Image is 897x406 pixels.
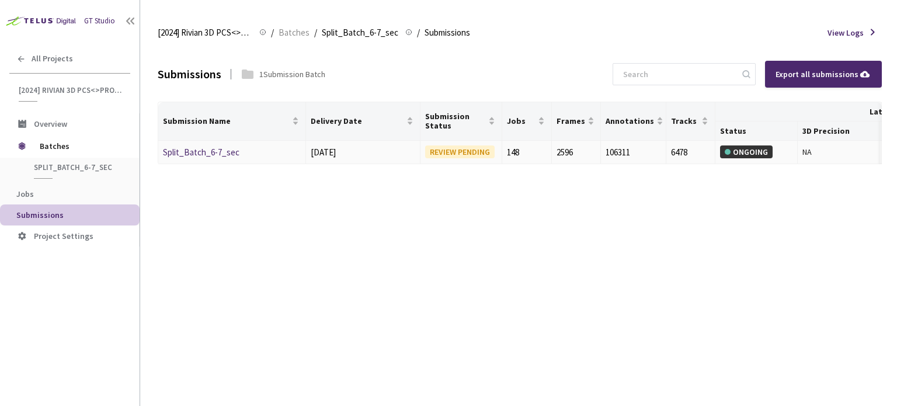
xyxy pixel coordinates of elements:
div: Export all submissions [776,68,871,81]
th: Tracks [666,102,715,141]
span: Delivery Date [311,116,404,126]
span: Submissions [425,26,470,40]
input: Search [616,64,740,85]
span: Split_Batch_6-7_sec [34,162,120,172]
span: Frames [557,116,585,126]
span: Overview [34,119,67,129]
a: Split_Batch_6-7_sec [163,147,239,158]
span: [2024] Rivian 3D PCS<>Production [158,26,252,40]
th: Delivery Date [306,102,420,141]
span: View Logs [828,26,864,39]
span: Jobs [507,116,535,126]
span: [2024] Rivian 3D PCS<>Production [19,85,123,95]
div: 106311 [606,145,661,159]
div: ONGOING [720,145,773,158]
th: Frames [552,102,601,141]
a: Batches [276,26,312,39]
span: Submissions [16,210,64,220]
div: NA [802,145,874,158]
span: All Projects [32,54,73,64]
span: Batches [40,134,120,158]
span: Tracks [671,116,699,126]
li: / [314,26,317,40]
span: Split_Batch_6-7_sec [322,26,398,40]
th: Annotations [601,102,666,141]
div: REVIEW PENDING [425,145,495,158]
div: 148 [507,145,546,159]
span: Submission Status [425,112,486,130]
div: 2596 [557,145,596,159]
th: Submission Name [158,102,306,141]
th: 3D Precision [798,122,879,141]
div: [DATE] [311,145,415,159]
div: GT Studio [84,15,115,27]
th: Status [715,122,797,141]
li: / [417,26,420,40]
div: 6478 [671,145,710,159]
span: Submission Name [163,116,290,126]
span: Jobs [16,189,34,199]
th: Jobs [502,102,551,141]
th: Submission Status [420,102,502,141]
span: Annotations [606,116,654,126]
span: Project Settings [34,231,93,241]
div: Submissions [158,65,221,83]
div: 1 Submission Batch [259,68,325,81]
li: / [271,26,274,40]
span: Batches [279,26,310,40]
